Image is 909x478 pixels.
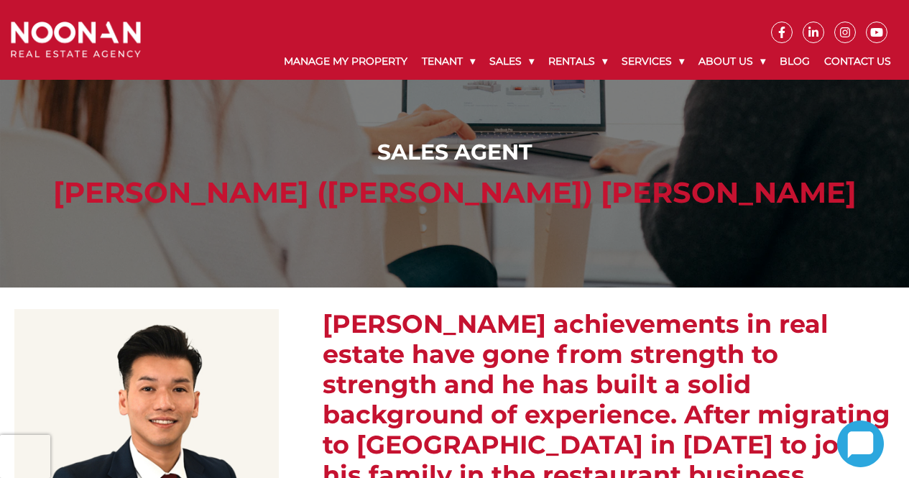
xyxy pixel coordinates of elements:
a: Services [614,43,691,80]
a: Contact Us [817,43,898,80]
a: Tenant [415,43,482,80]
a: About Us [691,43,772,80]
a: Blog [772,43,817,80]
a: Manage My Property [277,43,415,80]
h1: [PERSON_NAME] ([PERSON_NAME]) [PERSON_NAME] [14,175,895,210]
a: Rentals [541,43,614,80]
div: Sales Agent [14,136,895,168]
img: Noonan Real Estate Agency [11,22,141,58]
a: Sales [482,43,541,80]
